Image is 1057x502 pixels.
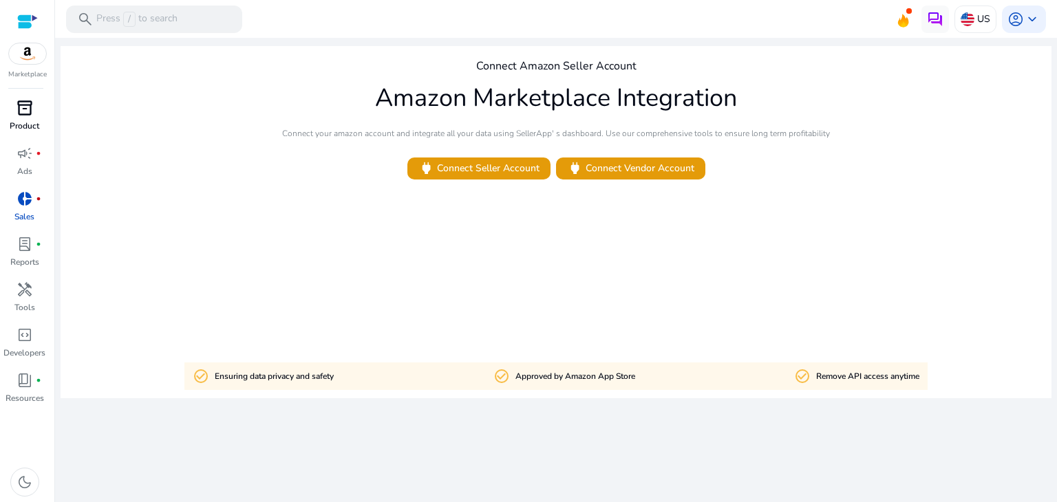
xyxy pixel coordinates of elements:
[961,12,974,26] img: us.svg
[17,145,33,162] span: campaign
[14,301,35,314] p: Tools
[17,281,33,298] span: handyman
[556,157,705,179] button: powerConnect Vendor Account
[567,160,694,176] span: Connect Vendor Account
[77,11,94,28] span: search
[193,368,209,384] mat-icon: check_circle_outline
[3,347,45,359] p: Developers
[375,83,737,113] h1: Amazon Marketplace Integration
[418,160,434,176] span: power
[493,368,510,384] mat-icon: check_circle_outline
[17,372,33,389] span: book_4
[10,256,39,268] p: Reports
[123,12,136,27] span: /
[6,392,44,404] p: Resources
[36,151,41,156] span: fiber_manual_record
[8,69,47,80] p: Marketplace
[36,241,41,247] span: fiber_manual_record
[515,370,635,383] p: Approved by Amazon App Store
[567,160,583,176] span: power
[9,43,46,64] img: amazon.svg
[17,165,32,177] p: Ads
[36,378,41,383] span: fiber_manual_record
[794,368,811,384] mat-icon: check_circle_outline
[17,327,33,343] span: code_blocks
[17,236,33,252] span: lab_profile
[17,190,33,207] span: donut_small
[1024,11,1040,28] span: keyboard_arrow_down
[418,160,540,176] span: Connect Seller Account
[14,210,34,223] p: Sales
[282,127,830,140] p: Connect your amazon account and integrate all your data using SellerApp' s dashboard. Use our com...
[96,12,178,27] p: Press to search
[215,370,334,383] p: Ensuring data privacy and safety
[816,370,919,383] p: Remove API access anytime
[977,7,990,31] p: US
[17,100,33,116] span: inventory_2
[17,474,33,490] span: dark_mode
[476,60,637,73] h4: Connect Amazon Seller Account
[10,120,39,132] p: Product
[407,157,551,179] button: powerConnect Seller Account
[36,196,41,201] span: fiber_manual_record
[1007,11,1024,28] span: account_circle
